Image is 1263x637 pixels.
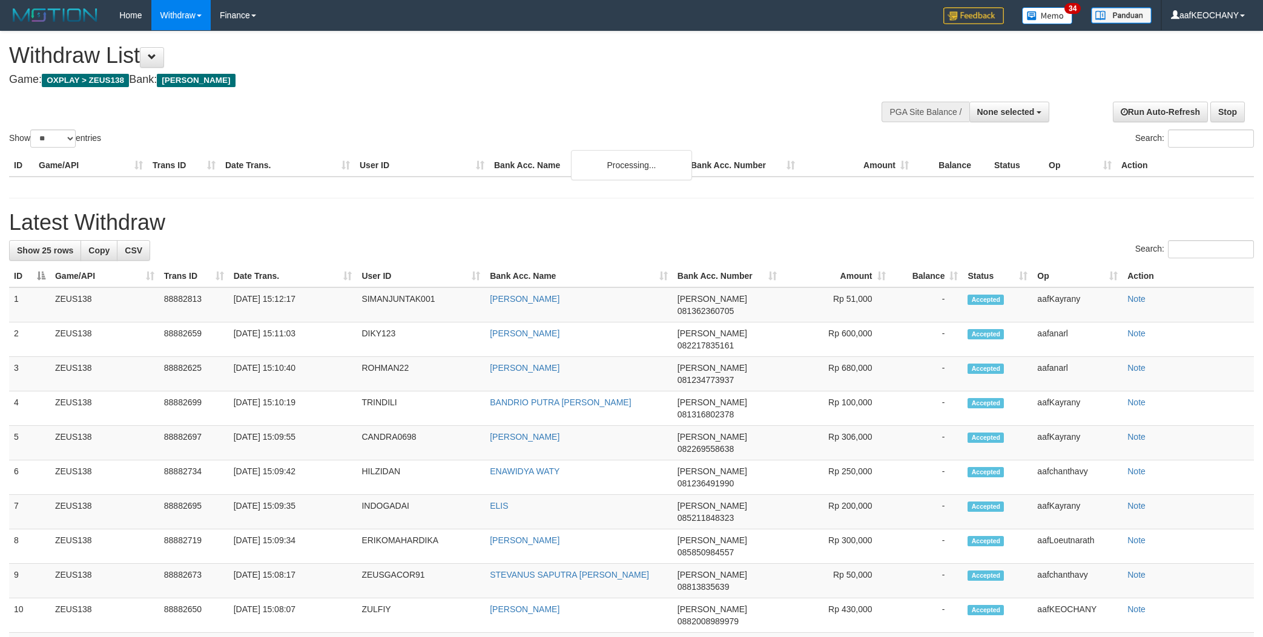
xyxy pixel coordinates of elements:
[891,265,963,287] th: Balance: activate to sort column ascending
[968,433,1004,443] span: Accepted
[357,529,485,564] td: ERIKOMAHARDIKA
[914,154,989,177] th: Balance
[1032,426,1123,460] td: aafKayrany
[159,357,229,391] td: 88882625
[963,265,1032,287] th: Status: activate to sort column ascending
[678,341,734,350] span: Copy 082217835161 to clipboard
[490,570,649,580] a: STEVANUS SAPUTRA [PERSON_NAME]
[30,129,76,148] select: Showentries
[678,604,747,614] span: [PERSON_NAME]
[1127,294,1146,304] a: Note
[490,432,559,442] a: [PERSON_NAME]
[1032,529,1123,564] td: aafLoeutnarath
[50,265,159,287] th: Game/API: activate to sort column ascending
[1168,240,1254,258] input: Search:
[1032,391,1123,426] td: aafKayrany
[34,154,148,177] th: Game/API
[9,287,50,322] td: 1
[968,295,1004,305] span: Accepted
[968,467,1004,477] span: Accepted
[490,466,559,476] a: ENAWIDYA WATY
[800,154,914,177] th: Amount
[989,154,1044,177] th: Status
[50,391,159,426] td: ZEUS138
[1127,570,1146,580] a: Note
[229,391,357,426] td: [DATE] 15:10:19
[357,598,485,633] td: ZULFIY
[678,306,734,316] span: Copy 081362360705 to clipboard
[9,265,50,287] th: ID: activate to sort column descending
[9,44,830,68] h1: Withdraw List
[1091,7,1152,24] img: panduan.png
[9,564,50,598] td: 9
[357,426,485,460] td: CANDRA0698
[968,364,1004,374] span: Accepted
[968,398,1004,408] span: Accepted
[891,598,963,633] td: -
[159,495,229,529] td: 88882695
[678,294,747,304] span: [PERSON_NAME]
[1032,598,1123,633] td: aafKEOCHANY
[357,322,485,357] td: DIKY123
[229,265,357,287] th: Date Trans.: activate to sort column ascending
[220,154,355,177] th: Date Trans.
[159,287,229,322] td: 88882813
[678,616,739,626] span: Copy 0882008989979 to clipboard
[678,513,734,523] span: Copy 085211848323 to clipboard
[1116,154,1254,177] th: Action
[678,397,747,407] span: [PERSON_NAME]
[229,495,357,529] td: [DATE] 15:09:35
[229,598,357,633] td: [DATE] 15:08:07
[489,154,686,177] th: Bank Acc. Name
[1127,535,1146,545] a: Note
[9,211,1254,235] h1: Latest Withdraw
[355,154,489,177] th: User ID
[891,322,963,357] td: -
[891,495,963,529] td: -
[1032,460,1123,495] td: aafchanthavy
[678,328,747,338] span: [PERSON_NAME]
[9,240,81,261] a: Show 25 rows
[968,536,1004,546] span: Accepted
[673,265,782,287] th: Bank Acc. Number: activate to sort column ascending
[1127,328,1146,338] a: Note
[891,529,963,564] td: -
[9,391,50,426] td: 4
[490,501,508,511] a: ELIS
[571,150,692,180] div: Processing...
[678,466,747,476] span: [PERSON_NAME]
[943,7,1004,24] img: Feedback.jpg
[159,598,229,633] td: 88882650
[1032,357,1123,391] td: aafanarl
[1032,322,1123,357] td: aafanarl
[1127,604,1146,614] a: Note
[357,495,485,529] td: INDOGADAI
[490,535,559,545] a: [PERSON_NAME]
[1127,432,1146,442] a: Note
[968,329,1004,339] span: Accepted
[891,564,963,598] td: -
[159,265,229,287] th: Trans ID: activate to sort column ascending
[229,460,357,495] td: [DATE] 15:09:42
[678,535,747,545] span: [PERSON_NAME]
[9,322,50,357] td: 2
[678,582,730,592] span: Copy 08813835639 to clipboard
[782,529,891,564] td: Rp 300,000
[1044,154,1116,177] th: Op
[782,265,891,287] th: Amount: activate to sort column ascending
[50,564,159,598] td: ZEUS138
[50,357,159,391] td: ZEUS138
[782,564,891,598] td: Rp 50,000
[490,363,559,373] a: [PERSON_NAME]
[357,460,485,495] td: HILZIDAN
[678,570,747,580] span: [PERSON_NAME]
[9,598,50,633] td: 10
[1064,3,1081,14] span: 34
[148,154,220,177] th: Trans ID
[50,460,159,495] td: ZEUS138
[1032,495,1123,529] td: aafKayrany
[891,426,963,460] td: -
[159,460,229,495] td: 88882734
[968,605,1004,615] span: Accepted
[490,294,559,304] a: [PERSON_NAME]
